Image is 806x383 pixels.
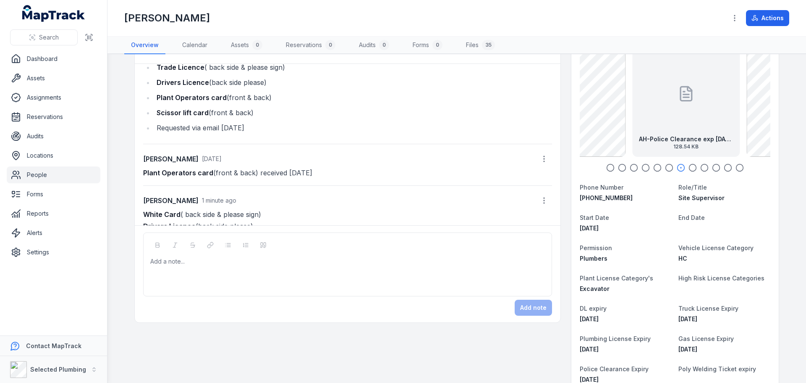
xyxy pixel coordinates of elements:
[482,40,495,50] div: 35
[580,376,599,383] span: [DATE]
[143,210,181,219] strong: White Card
[7,50,100,67] a: Dashboard
[157,63,204,71] strong: Trade Licence
[678,346,697,353] time: 5/13/2029, 12:00:00 AM
[154,61,552,73] li: ( back side & please sign)
[7,166,100,183] a: People
[124,37,165,54] a: Overview
[202,155,222,162] span: [DATE]
[143,222,196,230] strong: Drivers Licence
[580,225,599,232] span: [DATE]
[7,244,100,261] a: Settings
[7,108,100,125] a: Reservations
[157,108,209,117] strong: Scissor lift card
[325,40,335,50] div: 0
[379,40,389,50] div: 0
[279,37,342,54] a: Reservations0
[10,29,78,45] button: Search
[154,77,552,88] li: (back side please)
[639,135,733,143] strong: AH-Police Clearance exp [DATE]
[154,92,552,103] li: (front & back)
[39,33,59,42] span: Search
[678,346,697,353] span: [DATE]
[580,305,607,312] span: DL expiry
[580,214,609,221] span: Start Date
[580,365,649,372] span: Police Clearance Expiry
[7,225,100,241] a: Alerts
[678,315,697,322] time: 3/26/2027, 12:00:00 AM
[746,10,789,26] button: Actions
[678,315,697,322] span: [DATE]
[580,194,633,201] span: [PHONE_NUMBER]
[678,214,705,221] span: End Date
[580,275,653,282] span: Plant License Category's
[202,155,222,162] time: 8/29/2025, 3:45:26 PM
[7,147,100,164] a: Locations
[580,346,599,353] span: [DATE]
[143,209,552,232] p: ( back side & please sign) (back side please)
[7,186,100,203] a: Forms
[124,11,210,25] h1: [PERSON_NAME]
[143,169,213,177] strong: Plant Operators card
[678,184,707,191] span: Role/Title
[7,70,100,87] a: Assets
[678,275,764,282] span: High Risk License Categories
[678,244,754,251] span: Vehicle License Category
[580,225,599,232] time: 2/13/2023, 12:00:00 AM
[678,194,725,201] span: Site Supervisor
[639,143,733,150] span: 128.54 KB
[678,365,756,372] span: Poly Welding Ticket expiry
[143,167,552,179] p: (front & back) received [DATE]
[7,89,100,106] a: Assignments
[154,107,552,119] li: (front & back)
[580,315,599,322] time: 3/26/2027, 12:00:00 AM
[432,40,442,50] div: 0
[202,197,236,204] time: 9/1/2025, 9:46:35 AM
[580,255,607,262] span: Plumbers
[143,154,199,164] strong: [PERSON_NAME]
[154,122,552,134] li: Requested via email [DATE]
[580,244,612,251] span: Permission
[580,184,623,191] span: Phone Number
[30,366,86,373] strong: Selected Plumbing
[157,78,209,87] strong: Drivers Licence
[459,37,502,54] a: Files35
[252,40,262,50] div: 0
[580,346,599,353] time: 7/7/2027, 12:00:00 AM
[7,205,100,222] a: Reports
[580,285,610,292] span: Excavator
[580,315,599,322] span: [DATE]
[406,37,449,54] a: Forms0
[157,93,227,102] strong: Plant Operators card
[175,37,214,54] a: Calendar
[678,335,734,342] span: Gas License Expiry
[7,128,100,145] a: Audits
[26,342,81,349] strong: Contact MapTrack
[143,195,199,206] strong: [PERSON_NAME]
[202,197,236,204] span: 1 minute ago
[678,305,738,312] span: Truck License Expiry
[580,376,599,383] time: 7/29/2027, 12:00:00 AM
[352,37,396,54] a: Audits0
[678,255,687,262] span: HC
[580,335,651,342] span: Plumbing License Expiry
[224,37,269,54] a: Assets0
[22,5,85,22] a: MapTrack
